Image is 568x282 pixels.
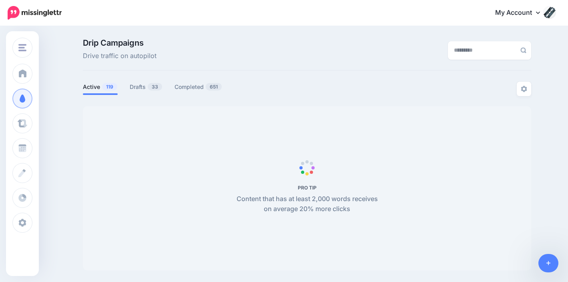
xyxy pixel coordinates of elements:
a: My Account [487,3,556,23]
p: Content that has at least 2,000 words receives on average 20% more clicks [232,194,382,215]
img: search-grey-6.png [520,47,526,53]
a: Active119 [83,82,118,92]
span: 119 [102,83,117,91]
img: settings-grey.png [521,86,527,92]
span: 651 [206,83,222,91]
span: 33 [148,83,162,91]
span: Drive traffic on autopilot [83,51,157,61]
h5: PRO TIP [232,185,382,191]
a: Drafts33 [130,82,163,92]
span: Drip Campaigns [83,39,157,47]
img: Missinglettr [8,6,62,20]
img: menu.png [18,44,26,51]
a: Completed651 [175,82,222,92]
